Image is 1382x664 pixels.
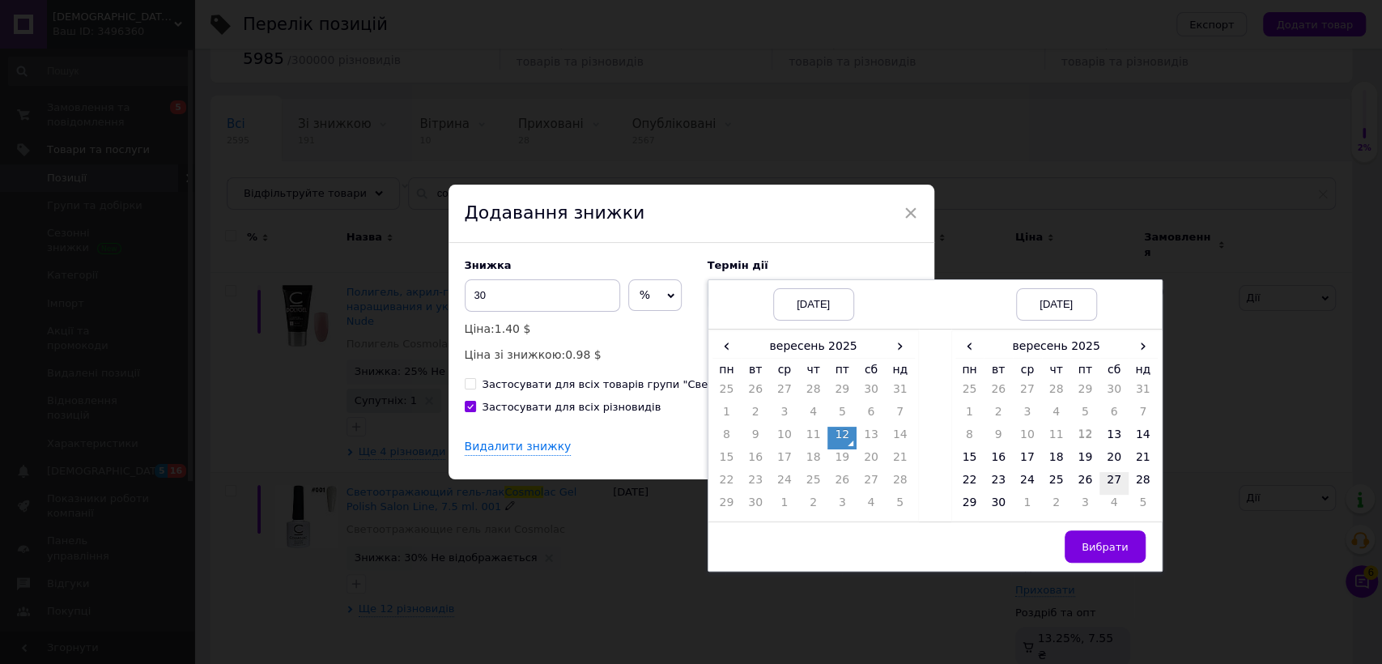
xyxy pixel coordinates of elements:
[712,472,742,495] td: 22
[465,202,645,223] span: Додавання знижки
[1065,530,1146,563] button: Вибрати
[1013,472,1042,495] td: 24
[770,495,799,517] td: 1
[1099,449,1129,472] td: 20
[1129,427,1158,449] td: 14
[1070,472,1099,495] td: 26
[1013,495,1042,517] td: 1
[1129,472,1158,495] td: 28
[1099,495,1129,517] td: 4
[1070,495,1099,517] td: 3
[773,288,854,321] div: [DATE]
[1013,404,1042,427] td: 3
[1099,359,1129,382] th: сб
[827,359,857,382] th: пт
[1099,472,1129,495] td: 27
[1042,381,1071,404] td: 28
[827,472,857,495] td: 26
[770,359,799,382] th: ср
[770,381,799,404] td: 27
[984,427,1013,449] td: 9
[712,404,742,427] td: 1
[1042,472,1071,495] td: 25
[712,359,742,382] th: пн
[984,381,1013,404] td: 26
[886,359,915,382] th: нд
[1129,449,1158,472] td: 21
[955,495,984,517] td: 29
[1129,495,1158,517] td: 5
[955,404,984,427] td: 1
[712,334,742,358] span: ‹
[1013,381,1042,404] td: 27
[984,404,1013,427] td: 2
[1129,381,1158,404] td: 31
[799,427,828,449] td: 11
[984,472,1013,495] td: 23
[712,381,742,404] td: 25
[1099,427,1129,449] td: 13
[1129,334,1158,358] span: ›
[857,495,886,517] td: 4
[741,381,770,404] td: 26
[770,404,799,427] td: 3
[984,359,1013,382] th: вт
[886,381,915,404] td: 31
[1042,495,1071,517] td: 2
[708,259,918,271] label: Термін дії
[955,334,984,358] span: ‹
[741,472,770,495] td: 23
[955,359,984,382] th: пн
[495,322,531,335] span: 1.40 $
[1129,359,1158,382] th: нд
[465,346,691,364] p: Ціна зі знижкою:
[465,320,691,338] p: Ціна:
[827,427,857,449] td: 12
[799,449,828,472] td: 18
[741,334,886,359] th: вересень 2025
[1099,381,1129,404] td: 30
[741,427,770,449] td: 9
[1070,404,1099,427] td: 5
[483,377,912,392] div: Застосувати для всіх товарів групи "Светоотражающие гель лаки Cosmolac"
[741,404,770,427] td: 2
[886,472,915,495] td: 28
[465,439,572,456] div: Видалити знижку
[1070,449,1099,472] td: 19
[741,359,770,382] th: вт
[984,495,1013,517] td: 30
[984,334,1129,359] th: вересень 2025
[565,348,602,361] span: 0.98 $
[827,449,857,472] td: 19
[857,449,886,472] td: 20
[984,449,1013,472] td: 16
[741,449,770,472] td: 16
[1070,359,1099,382] th: пт
[857,427,886,449] td: 13
[886,404,915,427] td: 7
[741,495,770,517] td: 30
[712,427,742,449] td: 8
[465,259,512,271] span: Знижка
[1042,404,1071,427] td: 4
[799,404,828,427] td: 4
[827,381,857,404] td: 29
[955,427,984,449] td: 8
[1042,359,1071,382] th: чт
[886,495,915,517] td: 5
[886,427,915,449] td: 14
[886,449,915,472] td: 21
[1016,288,1097,321] div: [DATE]
[1042,427,1071,449] td: 11
[857,404,886,427] td: 6
[827,404,857,427] td: 5
[799,495,828,517] td: 2
[1082,541,1129,553] span: Вибрати
[770,427,799,449] td: 10
[1013,427,1042,449] td: 10
[799,472,828,495] td: 25
[857,359,886,382] th: сб
[857,472,886,495] td: 27
[1070,427,1099,449] td: 12
[640,288,650,301] span: %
